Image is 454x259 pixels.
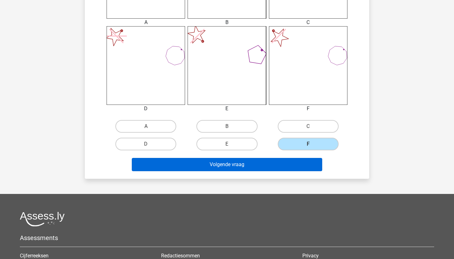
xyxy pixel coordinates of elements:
div: B [183,19,271,26]
a: Redactiesommen [161,253,200,259]
label: B [196,120,257,133]
button: Volgende vraag [132,158,323,171]
label: E [196,138,257,150]
div: A [102,19,190,26]
label: C [278,120,339,133]
label: F [278,138,339,150]
label: A [115,120,176,133]
img: Assessly logo [20,212,65,226]
a: Cijferreeksen [20,253,49,259]
h5: Assessments [20,234,434,242]
div: D [102,105,190,112]
div: C [264,19,352,26]
a: Privacy [302,253,319,259]
label: D [115,138,176,150]
div: E [183,105,271,112]
div: F [264,105,352,112]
